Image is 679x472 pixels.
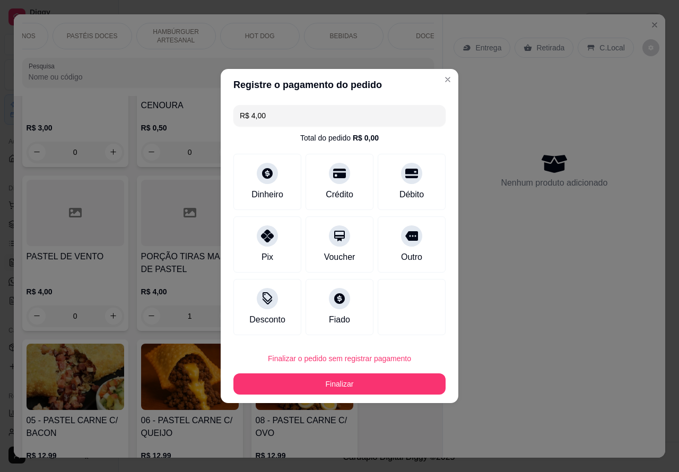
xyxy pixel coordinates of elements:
[353,133,379,143] div: R$ 0,00
[399,188,424,201] div: Débito
[401,251,422,264] div: Outro
[300,133,379,143] div: Total do pedido
[326,188,353,201] div: Crédito
[262,251,273,264] div: Pix
[233,348,446,369] button: Finalizar o pedido sem registrar pagamento
[249,313,285,326] div: Desconto
[251,188,283,201] div: Dinheiro
[240,105,439,126] input: Ex.: hambúrguer de cordeiro
[233,373,446,395] button: Finalizar
[221,69,458,101] header: Registre o pagamento do pedido
[439,71,456,88] button: Close
[324,251,355,264] div: Voucher
[329,313,350,326] div: Fiado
